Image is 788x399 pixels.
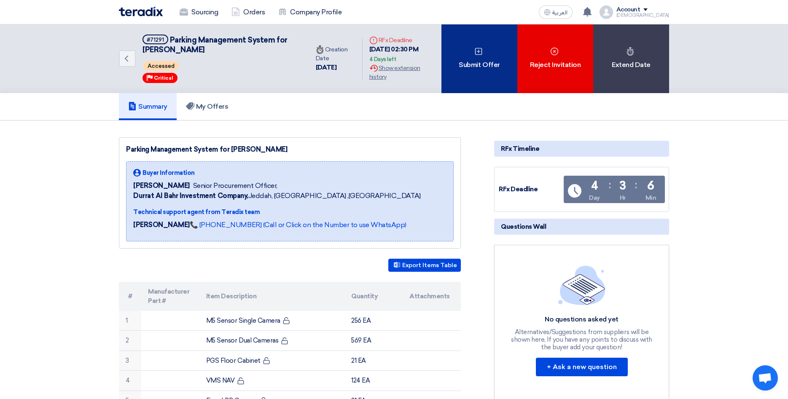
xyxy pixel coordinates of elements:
div: Parking Management System for [PERSON_NAME] [126,145,454,155]
span: Critical [154,75,173,81]
div: #71291 [147,37,164,43]
td: M5 Sensor Single Camera [199,311,345,331]
div: Open chat [753,365,778,391]
td: PGS Floor Cabinet [199,351,345,371]
h5: Parking Management System for Jawharat Jeddah [143,35,299,55]
div: 6 [647,180,654,192]
div: Technical support agent from Teradix team [133,208,421,217]
td: 3 [119,351,141,371]
div: Show extension history [369,64,435,81]
h5: My Offers [186,102,229,111]
button: العربية [539,5,573,19]
div: Account [616,6,640,13]
div: RFx Deadline [369,36,435,45]
div: [DATE] 02:30 PM [369,45,435,64]
td: VMS NAV [199,371,345,391]
div: No questions asked yet [510,315,654,324]
div: 4 [591,180,598,192]
div: : [635,177,637,193]
div: Min [645,193,656,202]
div: Creation Date [316,45,355,63]
div: Reject Invitation [517,24,593,93]
th: Item Description [199,282,345,311]
th: Attachments [403,282,461,311]
div: RFx Timeline [494,141,669,157]
img: empty_state_list.svg [558,265,605,305]
strong: [PERSON_NAME] [133,221,190,229]
h5: Summary [128,102,167,111]
span: Jeddah, [GEOGRAPHIC_DATA] ,[GEOGRAPHIC_DATA] [133,191,421,201]
div: 4 Days left [369,55,396,64]
td: M5 Sensor Dual Cameras [199,331,345,351]
td: 1 [119,311,141,331]
button: + Ask a new question [536,358,628,376]
span: العربية [552,10,567,16]
div: RFx Deadline [499,185,562,194]
th: # [119,282,141,311]
b: Durrat Al Bahr Investment Company, [133,192,248,200]
span: Accessed [143,61,179,71]
a: Orders [225,3,272,21]
a: 📞 [PHONE_NUMBER] (Call or Click on the Number to use WhatsApp) [190,221,406,229]
td: 569 EA [344,331,403,351]
th: Manufacturer Part # [141,282,199,311]
button: Export Items Table [388,259,461,272]
td: 256 EA [344,311,403,331]
div: [DATE] [316,63,355,72]
a: Summary [119,93,177,120]
div: [DEMOGRAPHIC_DATA] [616,13,669,18]
span: [PERSON_NAME] [133,181,190,191]
img: Teradix logo [119,7,163,16]
div: : [609,177,611,193]
div: Extend Date [593,24,669,93]
a: Sourcing [173,3,225,21]
td: 21 EA [344,351,403,371]
td: 124 EA [344,371,403,391]
a: Company Profile [272,3,348,21]
div: Alternatives/Suggestions from suppliers will be shown here, If you have any points to discuss wit... [510,328,654,351]
a: My Offers [177,93,238,120]
td: 2 [119,331,141,351]
span: Questions Wall [501,222,546,231]
div: Day [589,193,600,202]
td: 4 [119,371,141,391]
div: 3 [619,180,626,192]
span: Parking Management System for [PERSON_NAME] [143,35,288,54]
div: Hr [620,193,626,202]
div: Submit Offer [441,24,517,93]
span: Senior Procurement Officer, [193,181,277,191]
th: Quantity [344,282,403,311]
span: Buyer Information [143,169,195,177]
img: profile_test.png [600,5,613,19]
